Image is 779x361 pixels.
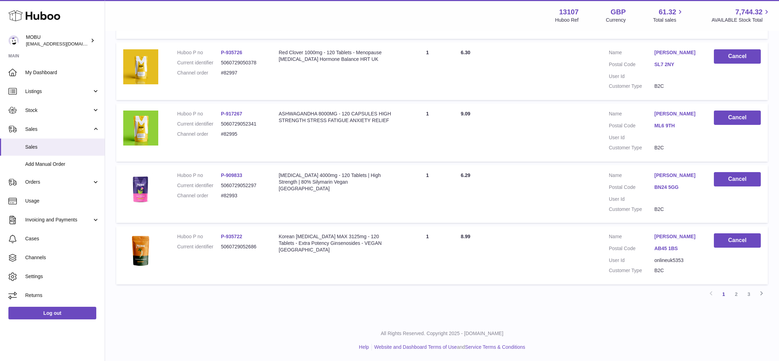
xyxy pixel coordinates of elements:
span: Total sales [653,17,684,23]
dt: Current identifier [177,182,221,189]
span: Listings [25,88,92,95]
dd: B2C [654,267,700,274]
img: $_57.JPG [123,172,158,207]
span: My Dashboard [25,69,99,76]
a: [PERSON_NAME] [654,49,700,56]
span: Stock [25,107,92,114]
a: Website and Dashboard Terms of Use [374,344,457,350]
dt: Huboo P no [177,49,221,56]
p: All Rights Reserved. Copyright 2025 - [DOMAIN_NAME] [111,330,773,337]
div: Korean [MEDICAL_DATA] MAX 3125mg - 120 Tablets - Extra Potency Ginsenosides - VEGAN [GEOGRAPHIC_D... [279,233,394,253]
button: Cancel [714,172,761,186]
div: Currency [606,17,626,23]
a: 1 [717,288,730,300]
span: Returns [25,292,99,299]
img: mo@mobu.co.uk [8,35,19,46]
button: Cancel [714,233,761,248]
dd: 5060729052341 [221,121,265,127]
dd: B2C [654,144,700,151]
dt: Huboo P no [177,172,221,179]
a: [PERSON_NAME] [654,111,700,117]
div: MOBU [26,34,89,47]
a: BN24 5GG [654,184,700,191]
button: Cancel [714,111,761,125]
span: 61.32 [659,7,676,17]
dd: 5060729052297 [221,182,265,189]
dt: Huboo P no [177,111,221,117]
dt: Channel order [177,131,221,137]
a: [PERSON_NAME] [654,172,700,179]
span: Usage [25,198,99,204]
dt: Current identifier [177,121,221,127]
td: 1 [401,165,454,223]
div: Red Clover 1000mg - 120 Tablets - Menopause [MEDICAL_DATA] Hormone Balance HRT UK [279,49,394,63]
dt: Current identifier [177,59,221,66]
dt: Channel order [177,192,221,199]
span: Settings [25,273,99,280]
li: and [372,344,525,351]
span: AVAILABLE Stock Total [711,17,771,23]
a: ML6 9TH [654,122,700,129]
span: 6.29 [461,172,470,178]
span: Channels [25,254,99,261]
a: 2 [730,288,743,300]
span: Sales [25,126,92,133]
dt: Customer Type [609,206,654,213]
dd: 5060729050378 [221,59,265,66]
dt: Customer Type [609,83,654,90]
div: Huboo Ref [555,17,579,23]
dt: Postal Code [609,245,654,254]
span: Invoicing and Payments [25,217,92,223]
dt: Customer Type [609,144,654,151]
span: Cases [25,235,99,242]
dt: Postal Code [609,61,654,70]
td: 1 [401,42,454,100]
dt: User Id [609,73,654,80]
span: [EMAIL_ADDRESS][DOMAIN_NAME] [26,41,103,47]
dd: B2C [654,83,700,90]
strong: GBP [611,7,626,17]
dd: #82997 [221,70,265,76]
a: Log out [8,307,96,319]
a: 61.32 Total sales [653,7,684,23]
span: Orders [25,179,92,185]
dd: B2C [654,206,700,213]
span: 9.09 [461,111,470,116]
dt: Customer Type [609,267,654,274]
dt: User Id [609,257,654,264]
div: ASHWAGANDHA 8000MG - 120 CAPSULES HIGH STRENGTH STRESS FATIGUE ANXIETY RELIEF [279,111,394,124]
td: 1 [401,104,454,162]
a: 3 [743,288,755,300]
span: 6.30 [461,50,470,55]
dt: Postal Code [609,184,654,192]
button: Cancel [714,49,761,64]
dt: Name [609,111,654,119]
a: Help [359,344,369,350]
dt: User Id [609,134,654,141]
td: 1 [401,226,454,284]
dt: Channel order [177,70,221,76]
dd: #82995 [221,131,265,137]
span: 8.99 [461,234,470,239]
img: $_57.PNG [123,233,158,268]
dt: Name [609,172,654,180]
span: 7,744.32 [735,7,763,17]
dd: 5060729052686 [221,243,265,250]
a: P-917267 [221,111,242,116]
dd: onlineuk5353 [654,257,700,264]
div: [MEDICAL_DATA] 4000mg - 120 Tablets | High Strength | 80% Silymarin Vegan [GEOGRAPHIC_DATA] [279,172,394,192]
dt: Name [609,49,654,58]
dt: Huboo P no [177,233,221,240]
img: $_57.PNG [123,111,158,146]
a: Service Terms & Conditions [465,344,525,350]
a: AB45 1BS [654,245,700,252]
img: $_57.PNG [123,49,158,84]
dt: Postal Code [609,122,654,131]
span: Add Manual Order [25,161,99,168]
dt: User Id [609,196,654,203]
dd: #82993 [221,192,265,199]
dt: Name [609,233,654,242]
a: P-935726 [221,50,242,55]
strong: 13107 [559,7,579,17]
a: [PERSON_NAME] [654,233,700,240]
